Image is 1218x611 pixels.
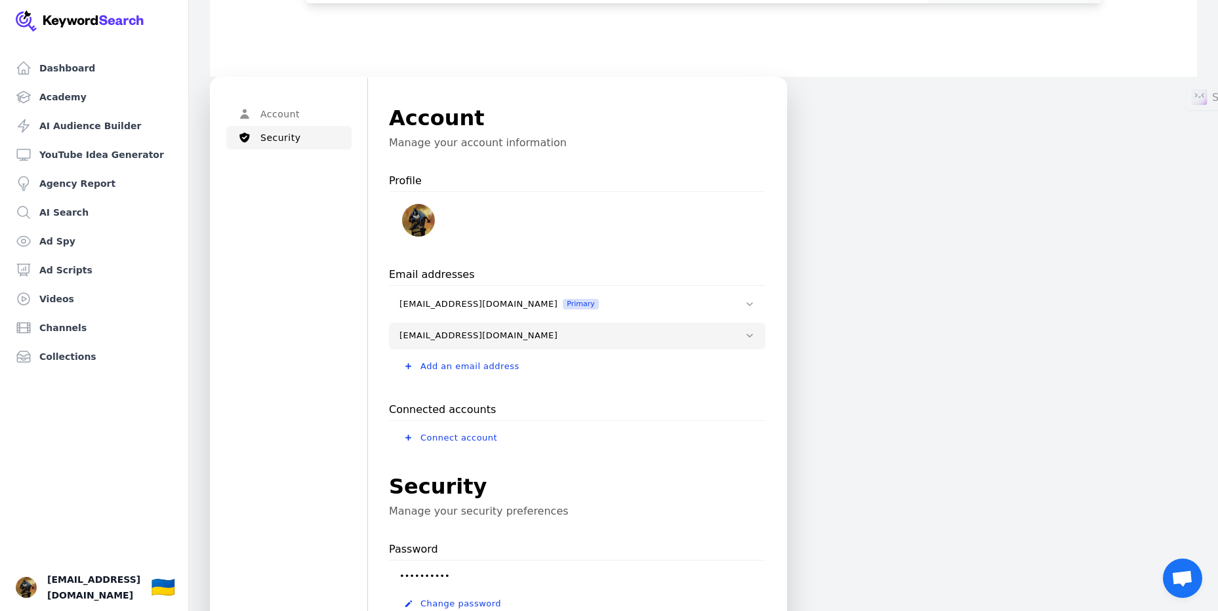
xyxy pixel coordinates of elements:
a: Dashboard [10,55,178,81]
a: Academy [10,84,178,110]
h1: Account [389,102,765,134]
a: Collections [10,344,178,370]
a: Agency Report [10,170,178,197]
p: Email addresses [389,264,475,285]
p: Manage your security preferences [389,505,765,518]
div: 🇺🇦 [151,576,175,599]
span: [EMAIL_ADDRESS][DOMAIN_NAME] [399,330,558,341]
a: Ad Spy [10,228,178,254]
p: •••••••••• [389,566,765,587]
span: Connect account [420,433,497,443]
a: Ad Scripts [10,257,178,283]
a: AI Search [10,199,178,226]
button: Add an email address [389,355,765,378]
button: Connect account [389,426,765,450]
a: Channels [10,315,178,341]
button: [EMAIL_ADDRESS][DOMAIN_NAME]Primary [389,291,765,317]
button: [EMAIL_ADDRESS][DOMAIN_NAME] [389,323,765,349]
h1: Security [389,471,765,502]
p: Manage your account information [389,136,765,149]
span: [EMAIL_ADDRESS][DOMAIN_NAME] [47,572,140,603]
a: Videos [10,286,178,312]
p: Connected accounts [389,399,496,420]
p: Profile [389,170,422,191]
button: Open user button [16,577,37,598]
button: Security [226,126,352,149]
span: Primary [563,299,599,309]
p: Password [389,539,438,560]
span: Change password [420,599,501,609]
a: AI Audience Builder [10,113,178,139]
img: Your Company [16,10,144,31]
div: Відкритий чат [1163,559,1202,598]
span: Add an email address [420,361,519,372]
span: [EMAIL_ADDRESS][DOMAIN_NAME] [399,299,558,309]
a: YouTube Idea Generator [10,142,178,168]
button: Account [226,102,352,126]
button: 🇺🇦 [151,574,175,601]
